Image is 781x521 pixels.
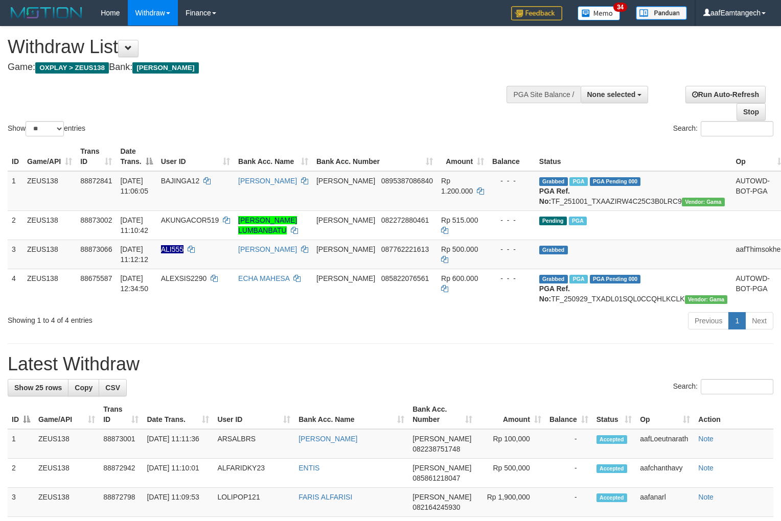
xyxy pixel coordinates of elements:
[8,311,318,325] div: Showing 1 to 4 of 4 entries
[636,6,687,20] img: panduan.png
[685,86,766,103] a: Run Auto-Refresh
[492,244,531,254] div: - - -
[23,210,76,240] td: ZEUS138
[728,312,746,329] a: 1
[99,459,143,488] td: 88872942
[157,142,234,171] th: User ID: activate to sort column ascending
[381,274,429,282] span: Copy 085822076561 to clipboard
[120,274,148,293] span: [DATE] 12:34:50
[143,429,213,459] td: [DATE] 11:11:36
[488,142,535,171] th: Balance
[412,445,460,453] span: Copy 082238751748 to clipboard
[75,384,93,392] span: Copy
[120,177,148,195] span: [DATE] 11:06:05
[412,435,471,443] span: [PERSON_NAME]
[673,121,773,136] label: Search:
[476,429,545,459] td: Rp 100,000
[539,275,568,283] span: Grabbed
[213,400,294,429] th: User ID: activate to sort column ascending
[381,216,429,224] span: Copy 082272880461 to clipboard
[535,269,732,308] td: TF_250929_TXADL01SQL0CCQHLKCLK
[590,275,641,283] span: PGA Pending
[476,488,545,517] td: Rp 1,900,000
[161,216,219,224] span: AKUNGACOR519
[34,429,99,459] td: ZEUS138
[698,464,714,472] a: Note
[441,216,478,224] span: Rp 515.000
[26,121,64,136] select: Showentries
[14,384,62,392] span: Show 25 rows
[120,245,148,264] span: [DATE] 11:12:12
[238,245,297,253] a: [PERSON_NAME]
[80,216,112,224] span: 88873002
[8,121,85,136] label: Show entries
[545,400,592,429] th: Balance: activate to sort column ascending
[8,269,23,308] td: 4
[213,488,294,517] td: LOLIPOP121
[132,62,198,74] span: [PERSON_NAME]
[80,245,112,253] span: 88873066
[636,429,694,459] td: aafLoeutnarath
[596,464,627,473] span: Accepted
[539,285,570,303] b: PGA Ref. No:
[441,245,478,253] span: Rp 500.000
[636,488,694,517] td: aafanarl
[673,379,773,394] label: Search:
[8,142,23,171] th: ID
[23,240,76,269] td: ZEUS138
[688,312,729,329] a: Previous
[592,400,636,429] th: Status: activate to sort column ascending
[143,488,213,517] td: [DATE] 11:09:53
[476,400,545,429] th: Amount: activate to sort column ascending
[120,216,148,234] span: [DATE] 11:10:42
[316,245,375,253] span: [PERSON_NAME]
[8,171,23,211] td: 1
[381,245,429,253] span: Copy 087762221613 to clipboard
[99,400,143,429] th: Trans ID: activate to sort column ascending
[636,400,694,429] th: Op: activate to sort column ascending
[545,488,592,517] td: -
[539,177,568,186] span: Grabbed
[80,177,112,185] span: 88872841
[437,142,488,171] th: Amount: activate to sort column ascending
[238,274,289,282] a: ECHA MAHESA
[294,400,408,429] th: Bank Acc. Name: activate to sort column ascending
[412,493,471,501] span: [PERSON_NAME]
[105,384,120,392] span: CSV
[8,400,34,429] th: ID: activate to sort column descending
[590,177,641,186] span: PGA Pending
[636,459,694,488] td: aafchanthavy
[8,379,68,396] a: Show 25 rows
[213,429,294,459] td: ARSALBRS
[213,459,294,488] td: ALFARIDKY23
[316,216,375,224] span: [PERSON_NAME]
[698,493,714,501] a: Note
[587,90,636,99] span: None selected
[80,274,112,282] span: 88675587
[234,142,312,171] th: Bank Acc. Name: activate to sort column ascending
[99,488,143,517] td: 88872798
[441,177,473,195] span: Rp 1.200.000
[698,435,714,443] a: Note
[613,3,627,12] span: 34
[161,274,207,282] span: ALEXSIS2290
[34,459,99,488] td: ZEUS138
[298,493,352,501] a: FARIS ALFARISI
[596,493,627,502] span: Accepted
[682,198,725,206] span: Vendor URL: https://trx31.1velocity.biz
[116,142,156,171] th: Date Trans.: activate to sort column descending
[569,177,587,186] span: Marked by aafanarl
[23,269,76,308] td: ZEUS138
[511,6,562,20] img: Feedback.jpg
[685,295,728,304] span: Vendor URL: https://trx31.1velocity.biz
[581,86,649,103] button: None selected
[381,177,433,185] span: Copy 0895387086840 to clipboard
[701,121,773,136] input: Search:
[238,216,297,234] a: [PERSON_NAME] LUMBANBATU
[569,217,587,225] span: Marked by aafanarl
[737,103,766,121] a: Stop
[539,246,568,254] span: Grabbed
[539,187,570,205] b: PGA Ref. No:
[23,142,76,171] th: Game/API: activate to sort column ascending
[476,459,545,488] td: Rp 500,000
